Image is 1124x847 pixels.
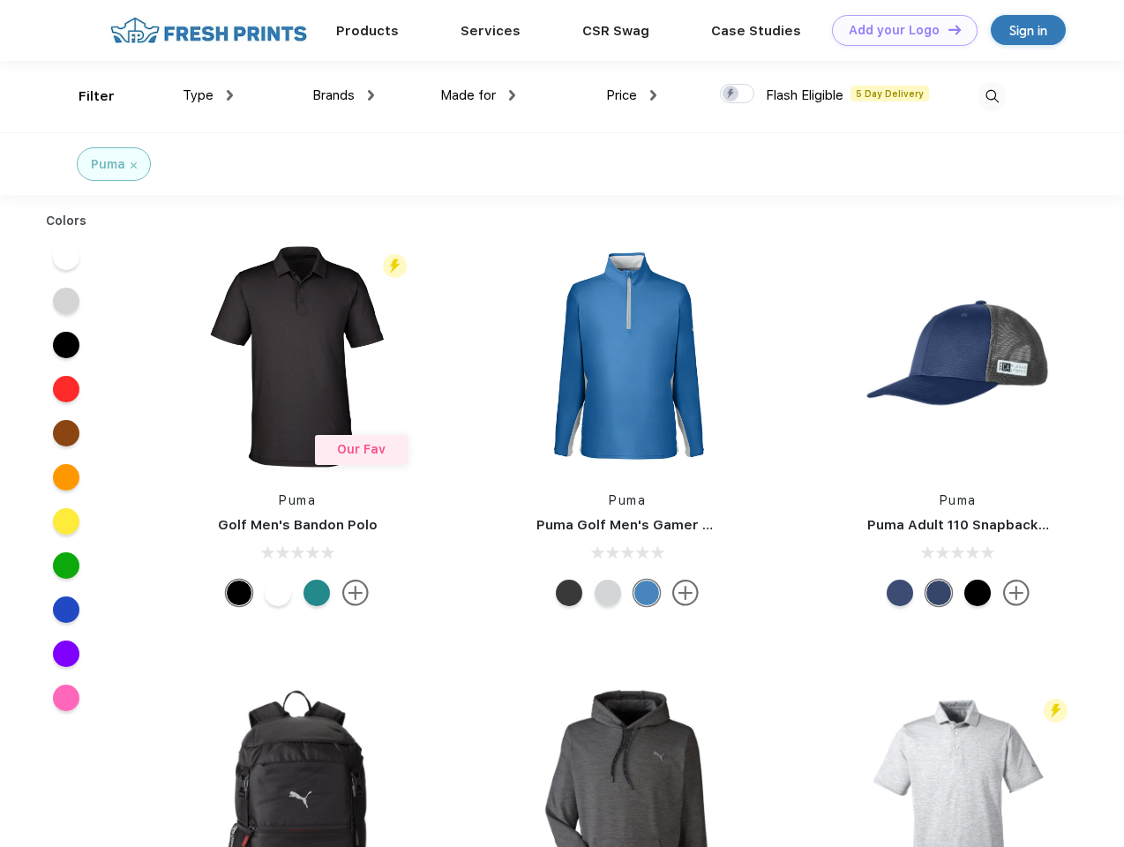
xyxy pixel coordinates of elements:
img: DT [948,25,961,34]
div: Green Lagoon [303,580,330,606]
div: Peacoat Qut Shd [887,580,913,606]
a: Golf Men's Bandon Polo [218,517,378,533]
span: Made for [440,87,496,103]
div: Bright White [265,580,291,606]
div: Pma Blk Pma Blk [964,580,991,606]
img: filter_cancel.svg [131,162,137,169]
div: Puma Black [556,580,582,606]
div: High Rise [595,580,621,606]
img: dropdown.png [368,90,374,101]
a: Sign in [991,15,1066,45]
a: Puma [609,493,646,507]
span: Type [183,87,214,103]
span: Flash Eligible [766,87,843,103]
img: more.svg [672,580,699,606]
a: CSR Swag [582,23,649,39]
img: more.svg [342,580,369,606]
span: 5 Day Delivery [850,86,929,101]
div: Bright Cobalt [633,580,660,606]
img: dropdown.png [227,90,233,101]
div: Puma [91,155,125,174]
div: Peacoat with Qut Shd [925,580,952,606]
a: Products [336,23,399,39]
span: Brands [312,87,355,103]
img: flash_active_toggle.svg [1044,699,1068,723]
img: more.svg [1003,580,1030,606]
img: dropdown.png [509,90,515,101]
span: Our Fav [337,442,386,456]
span: Price [606,87,637,103]
img: dropdown.png [650,90,656,101]
img: func=resize&h=266 [510,239,745,474]
div: Sign in [1009,20,1047,41]
a: Puma Golf Men's Gamer Golf Quarter-Zip [536,517,815,533]
a: Puma [279,493,316,507]
a: Services [461,23,521,39]
img: func=resize&h=266 [841,239,1075,474]
img: func=resize&h=266 [180,239,415,474]
img: desktop_search.svg [978,82,1007,111]
div: Add your Logo [849,23,940,38]
a: Puma [940,493,977,507]
div: Colors [33,212,101,230]
div: Puma Black [226,580,252,606]
img: flash_active_toggle.svg [383,254,407,278]
img: fo%20logo%202.webp [105,15,312,46]
div: Filter [79,86,115,107]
